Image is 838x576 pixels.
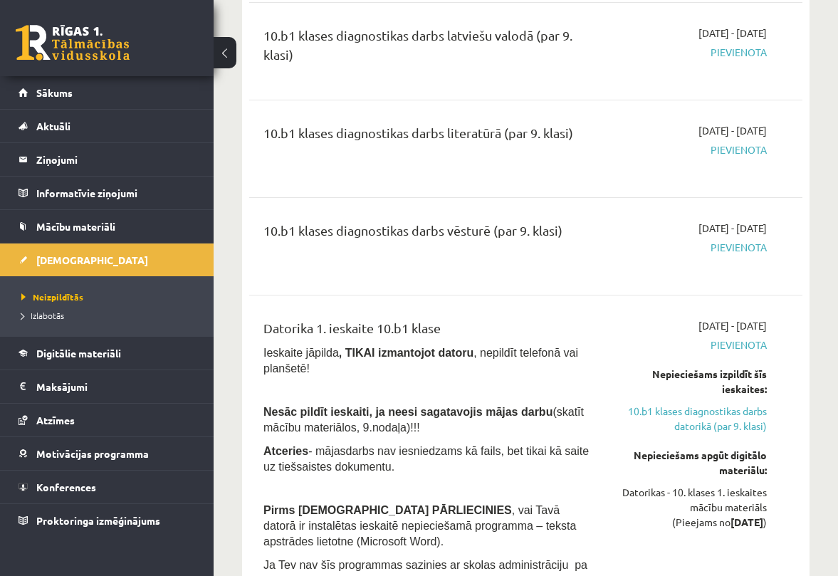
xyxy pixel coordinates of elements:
[36,514,160,527] span: Proktoringa izmēģinājums
[339,347,473,359] b: , TIKAI izmantojot datoru
[19,370,196,403] a: Maksājumi
[263,406,552,418] span: Nesāc pildīt ieskaiti, ja neesi sagatavojis mājas darbu
[19,244,196,276] a: [DEMOGRAPHIC_DATA]
[19,143,196,176] a: Ziņojumi
[613,45,767,60] span: Pievienota
[19,337,196,370] a: Digitālie materiāli
[19,177,196,209] a: Informatīvie ziņojumi
[36,370,196,403] legend: Maksājumi
[36,143,196,176] legend: Ziņojumi
[263,406,584,434] span: (skatīt mācību materiālos, 9.nodaļa)!!!
[19,504,196,537] a: Proktoringa izmēģinājums
[36,253,148,266] span: [DEMOGRAPHIC_DATA]
[263,318,592,345] div: Datorika 1. ieskaite 10.b1 klase
[613,367,767,397] div: Nepieciešams izpildīt šīs ieskaites:
[21,291,83,303] span: Neizpildītās
[36,86,73,99] span: Sākums
[263,221,592,247] div: 10.b1 klases diagnostikas darbs vēsturē (par 9. klasi)
[263,347,578,375] span: Ieskaite jāpilda , nepildīt telefonā vai planšetē!
[698,318,767,333] span: [DATE] - [DATE]
[613,404,767,434] a: 10.b1 klases diagnostikas darbs datorikā (par 9. klasi)
[36,177,196,209] legend: Informatīvie ziņojumi
[19,210,196,243] a: Mācību materiāli
[19,76,196,109] a: Sākums
[613,240,767,255] span: Pievienota
[19,471,196,503] a: Konferences
[263,123,592,150] div: 10.b1 klases diagnostikas darbs literatūrā (par 9. klasi)
[36,347,121,360] span: Digitālie materiāli
[19,437,196,470] a: Motivācijas programma
[698,26,767,41] span: [DATE] - [DATE]
[19,110,196,142] a: Aktuāli
[263,26,592,71] div: 10.b1 klases diagnostikas darbs latviešu valodā (par 9. klasi)
[698,221,767,236] span: [DATE] - [DATE]
[21,310,64,321] span: Izlabotās
[613,142,767,157] span: Pievienota
[698,123,767,138] span: [DATE] - [DATE]
[263,445,308,457] b: Atceries
[730,515,763,528] strong: [DATE]
[263,504,576,548] span: , vai Tavā datorā ir instalētas ieskaitē nepieciešamā programma – teksta apstrādes lietotne (Micr...
[36,414,75,426] span: Atzīmes
[16,25,130,61] a: Rīgas 1. Tālmācības vidusskola
[613,337,767,352] span: Pievienota
[21,309,199,322] a: Izlabotās
[263,445,589,473] span: - mājasdarbs nav iesniedzams kā fails, bet tikai kā saite uz tiešsaistes dokumentu.
[21,290,199,303] a: Neizpildītās
[36,481,96,493] span: Konferences
[36,120,70,132] span: Aktuāli
[36,447,149,460] span: Motivācijas programma
[19,404,196,436] a: Atzīmes
[263,504,512,516] span: Pirms [DEMOGRAPHIC_DATA] PĀRLIECINIES
[613,485,767,530] div: Datorikas - 10. klases 1. ieskaites mācību materiāls (Pieejams no )
[36,220,115,233] span: Mācību materiāli
[613,448,767,478] div: Nepieciešams apgūt digitālo materiālu:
